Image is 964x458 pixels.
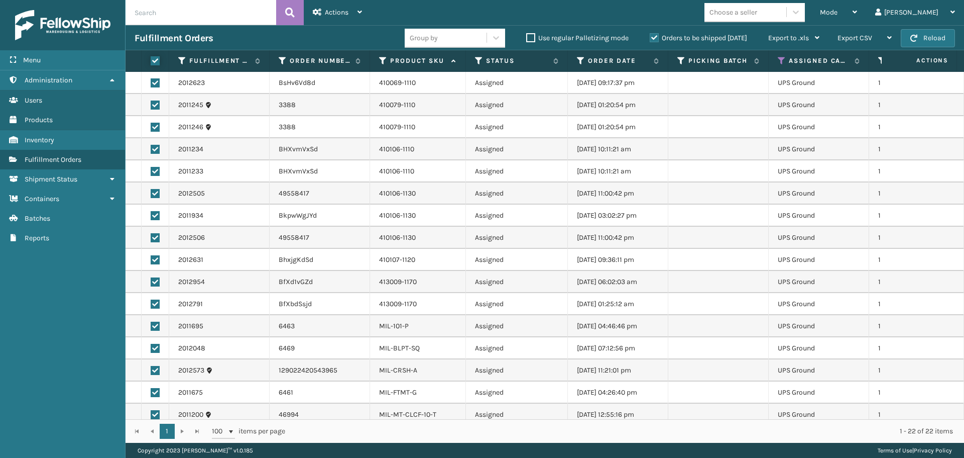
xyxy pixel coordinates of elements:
[178,233,205,243] a: 2012506
[568,205,668,227] td: [DATE] 03:02:27 pm
[466,382,568,404] td: Assigned
[568,94,668,116] td: [DATE] 01:20:54 pm
[466,94,568,116] td: Assigned
[769,94,869,116] td: UPS Ground
[270,160,370,182] td: BHXvmVxSd
[769,160,869,182] td: UPS Ground
[789,56,850,65] label: Assigned Carrier Service
[568,359,668,382] td: [DATE] 11:21:01 pm
[568,116,668,138] td: [DATE] 01:20:54 pm
[769,138,869,160] td: UPS Ground
[379,78,416,87] a: 410069-1110
[379,233,416,242] a: 410106-1130
[25,195,59,203] span: Containers
[270,182,370,205] td: 49558417
[568,182,668,205] td: [DATE] 11:00:42 pm
[178,299,203,309] a: 2012791
[189,56,250,65] label: Fulfillment Order Id
[466,337,568,359] td: Assigned
[178,189,205,199] a: 2012505
[901,29,955,47] button: Reload
[178,321,203,331] a: 2011695
[379,189,416,198] a: 410106-1130
[466,315,568,337] td: Assigned
[466,138,568,160] td: Assigned
[769,315,869,337] td: UPS Ground
[410,33,438,43] div: Group by
[466,72,568,94] td: Assigned
[325,8,348,17] span: Actions
[379,211,416,220] a: 410106-1130
[178,144,203,154] a: 2011234
[769,271,869,293] td: UPS Ground
[290,56,350,65] label: Order Number
[178,365,204,376] a: 2012573
[709,7,757,18] div: Choose a seller
[270,249,370,271] td: BhxjgKdSd
[25,155,81,164] span: Fulfillment Orders
[178,255,203,265] a: 2012631
[466,160,568,182] td: Assigned
[178,277,205,287] a: 2012954
[270,94,370,116] td: 3388
[466,404,568,426] td: Assigned
[178,122,203,132] a: 2011246
[270,404,370,426] td: 46994
[486,56,548,65] label: Status
[769,404,869,426] td: UPS Ground
[25,214,50,223] span: Batches
[568,72,668,94] td: [DATE] 09:17:37 pm
[25,234,49,242] span: Reports
[178,78,205,88] a: 2012623
[379,167,414,175] a: 410106-1110
[160,424,175,439] a: 1
[466,205,568,227] td: Assigned
[568,293,668,315] td: [DATE] 01:25:12 am
[466,271,568,293] td: Assigned
[270,359,370,382] td: 129022420543965
[379,344,420,352] a: MIL-BLPT-SQ
[568,337,668,359] td: [DATE] 07:12:56 pm
[178,388,203,398] a: 2011675
[568,249,668,271] td: [DATE] 09:36:11 pm
[25,96,42,105] span: Users
[178,343,205,353] a: 2012048
[270,116,370,138] td: 3388
[568,227,668,249] td: [DATE] 11:00:42 pm
[769,72,869,94] td: UPS Ground
[568,315,668,337] td: [DATE] 04:46:46 pm
[466,116,568,138] td: Assigned
[212,424,285,439] span: items per page
[379,300,417,308] a: 413009-1170
[270,271,370,293] td: BfXd1vGZd
[769,337,869,359] td: UPS Ground
[379,101,415,109] a: 410079-1110
[270,205,370,227] td: BkpwWgJYd
[15,10,110,40] img: logo
[25,116,53,124] span: Products
[270,138,370,160] td: BHXvmVxSd
[379,255,415,264] a: 410107-1120
[23,56,41,64] span: Menu
[688,56,749,65] label: Picking Batch
[885,52,954,69] span: Actions
[270,315,370,337] td: 6463
[526,34,629,42] label: Use regular Palletizing mode
[837,34,872,42] span: Export CSV
[212,426,227,436] span: 100
[25,175,77,184] span: Shipment Status
[270,72,370,94] td: BsHv6Vd8d
[769,359,869,382] td: UPS Ground
[270,382,370,404] td: 6461
[390,56,446,65] label: Product SKU
[568,138,668,160] td: [DATE] 10:11:21 am
[379,278,417,286] a: 413009-1170
[820,8,837,17] span: Mode
[769,205,869,227] td: UPS Ground
[135,32,213,44] h3: Fulfillment Orders
[466,249,568,271] td: Assigned
[379,123,415,131] a: 410079-1110
[769,227,869,249] td: UPS Ground
[379,322,409,330] a: MIL-101-P
[769,116,869,138] td: UPS Ground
